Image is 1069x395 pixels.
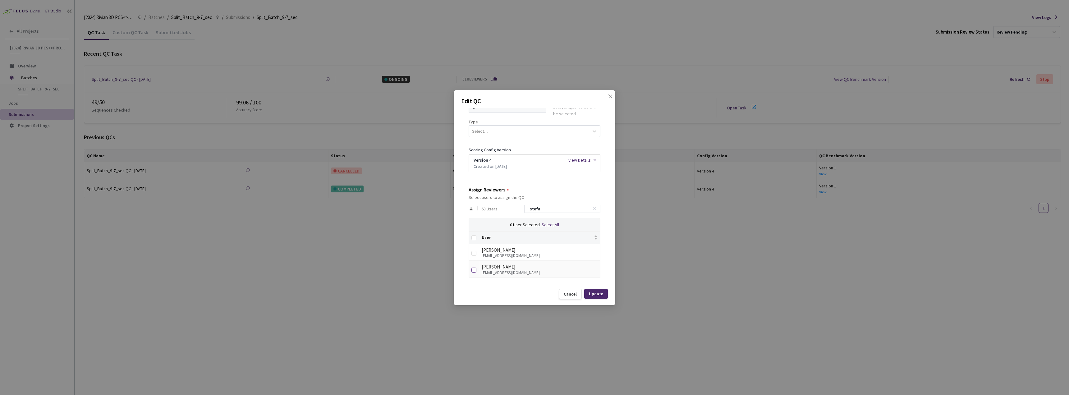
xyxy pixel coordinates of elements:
[469,195,600,200] div: Select users to assign the QC
[469,118,600,125] div: Type
[482,271,598,275] div: [EMAIL_ADDRESS][DOMAIN_NAME]
[510,222,542,227] span: 0 User Selected |
[461,96,608,106] p: Edit QC
[542,222,559,227] span: Select All
[482,254,598,258] div: [EMAIL_ADDRESS][DOMAIN_NAME]
[589,291,603,296] div: Update
[568,157,591,163] div: View Details
[474,163,507,170] span: Created on [DATE]
[553,103,600,118] div: Every frame will be selected
[469,147,511,153] span: Scoring Config Version
[469,187,505,192] div: Assign Reviewers
[564,292,577,296] div: Cancel
[482,246,598,254] div: [PERSON_NAME]
[526,205,592,213] input: Search
[472,128,488,135] div: Select...
[482,263,598,271] div: [PERSON_NAME]
[482,235,593,240] span: User
[479,232,600,244] th: User
[602,94,612,104] button: Close
[608,94,613,111] span: close
[564,104,576,110] strong: Single
[481,206,498,211] span: 63 Users
[474,157,491,163] span: Version 4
